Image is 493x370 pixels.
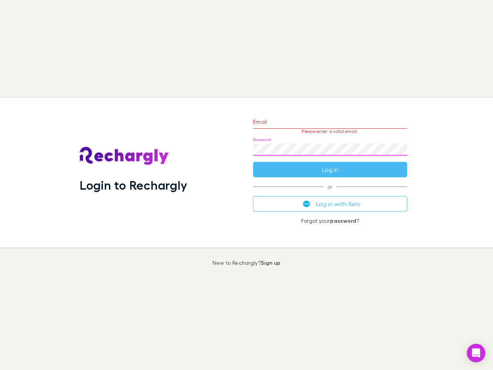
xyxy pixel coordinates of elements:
[80,178,187,192] h1: Login to Rechargly
[253,196,407,212] button: Log in with Xero
[253,162,407,177] button: Log in
[253,137,271,143] label: Password
[80,147,169,165] img: Rechargly's Logo
[467,344,485,362] div: Open Intercom Messenger
[213,260,281,266] p: New to Rechargly?
[330,217,356,224] a: password
[261,259,280,266] a: Sign up
[253,129,407,134] p: Please enter a valid email.
[303,200,310,207] img: Xero's logo
[253,218,407,224] p: Forgot your ?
